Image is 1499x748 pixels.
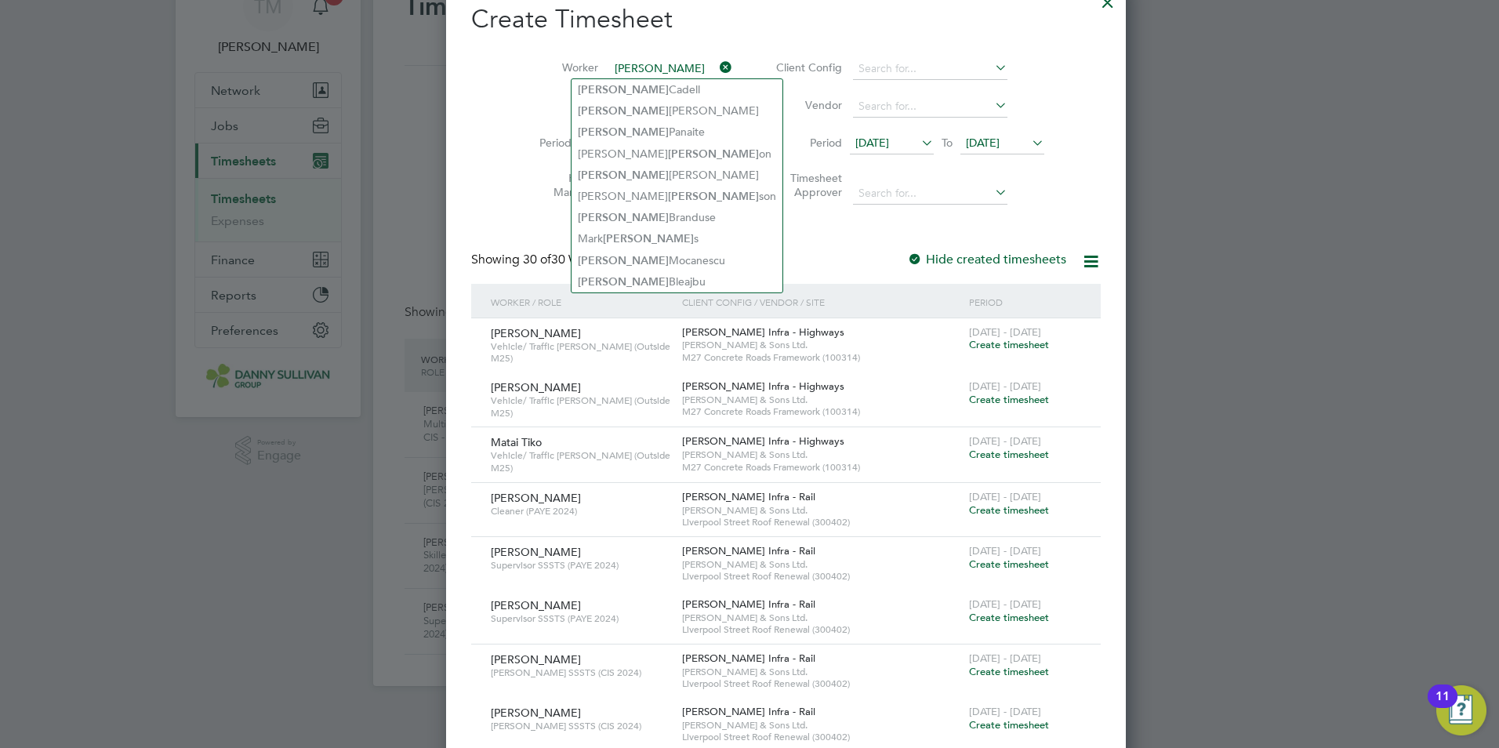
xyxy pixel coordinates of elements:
span: Liverpool Street Roof Renewal (300402) [682,731,961,743]
span: Create timesheet [969,338,1049,351]
li: [PERSON_NAME] son [572,186,782,207]
span: [PERSON_NAME] & Sons Ltd. [682,612,961,624]
span: M27 Concrete Roads Framework (100314) [682,461,961,474]
label: Vendor [771,98,842,112]
span: [PERSON_NAME] Infra - Highways [682,325,844,339]
span: [PERSON_NAME] [491,598,581,612]
div: Period [965,284,1085,320]
span: [DATE] - [DATE] [969,379,1041,393]
span: Create timesheet [969,718,1049,732]
span: [PERSON_NAME] & Sons Ltd. [682,666,961,678]
span: [DATE] - [DATE] [969,597,1041,611]
span: [PERSON_NAME] Infra - Rail [682,490,815,503]
b: [PERSON_NAME] [578,211,669,224]
span: Vehicle/ Traffic [PERSON_NAME] (Outside M25) [491,449,670,474]
span: [PERSON_NAME] Infra - Highways [682,434,844,448]
span: [DATE] [855,136,889,150]
div: 11 [1435,696,1450,717]
span: [PERSON_NAME] Infra - Highways [682,379,844,393]
span: Liverpool Street Roof Renewal (300402) [682,677,961,690]
span: [DATE] - [DATE] [969,490,1041,503]
span: M27 Concrete Roads Framework (100314) [682,405,961,418]
span: [PERSON_NAME] Infra - Rail [682,597,815,611]
b: [PERSON_NAME] [578,275,669,289]
span: Liverpool Street Roof Renewal (300402) [682,623,961,636]
span: Create timesheet [969,448,1049,461]
span: [PERSON_NAME] & Sons Ltd. [682,448,961,461]
span: [PERSON_NAME] & Sons Ltd. [682,394,961,406]
label: Period Type [528,136,598,150]
span: [DATE] - [DATE] [969,705,1041,718]
label: Timesheet Approver [771,171,842,199]
span: [PERSON_NAME] [491,545,581,559]
label: Worker [528,60,598,74]
span: Supervisor SSSTS (PAYE 2024) [491,612,670,625]
label: Period [771,136,842,150]
span: [PERSON_NAME] [491,706,581,720]
span: [DATE] [966,136,1000,150]
label: Hiring Manager [528,171,598,199]
span: [PERSON_NAME] & Sons Ltd. [682,339,961,351]
span: Liverpool Street Roof Renewal (300402) [682,516,961,528]
li: Mark s [572,228,782,249]
span: [PERSON_NAME] [491,491,581,505]
li: [PERSON_NAME] [572,100,782,122]
label: Client Config [771,60,842,74]
b: [PERSON_NAME] [578,104,669,118]
button: Open Resource Center, 11 new notifications [1436,685,1486,735]
span: [PERSON_NAME] [491,380,581,394]
span: [PERSON_NAME] SSSTS (CIS 2024) [491,666,670,679]
input: Search for... [853,183,1007,205]
span: Matai Tiko [491,435,542,449]
b: [PERSON_NAME] [668,190,759,203]
span: Liverpool Street Roof Renewal (300402) [682,570,961,583]
div: Showing [471,252,617,268]
span: Create timesheet [969,503,1049,517]
span: [PERSON_NAME] SSSTS (CIS 2024) [491,720,670,732]
span: [DATE] - [DATE] [969,434,1041,448]
span: Create timesheet [969,557,1049,571]
li: [PERSON_NAME] [572,165,782,186]
span: Vehicle/ Traffic [PERSON_NAME] (Outside M25) [491,394,670,419]
span: M27 Concrete Roads Framework (100314) [682,351,961,364]
span: [PERSON_NAME] & Sons Ltd. [682,504,961,517]
span: 30 of [523,252,551,267]
span: [PERSON_NAME] Infra - Rail [682,652,815,665]
input: Search for... [609,58,732,80]
li: Cadell [572,79,782,100]
label: Site [528,98,598,112]
h2: Create Timesheet [471,3,1101,36]
span: Cleaner (PAYE 2024) [491,505,670,517]
span: [PERSON_NAME] Infra - Rail [682,544,815,557]
li: Bleajbu [572,271,782,292]
input: Search for... [853,58,1007,80]
b: [PERSON_NAME] [578,125,669,139]
span: Create timesheet [969,665,1049,678]
div: Client Config / Vendor / Site [678,284,965,320]
span: [PERSON_NAME] Infra - Rail [682,705,815,718]
b: [PERSON_NAME] [578,169,669,182]
input: Search for... [853,96,1007,118]
span: [PERSON_NAME] [491,326,581,340]
li: Mocanescu [572,250,782,271]
span: Vehicle/ Traffic [PERSON_NAME] (Outside M25) [491,340,670,365]
span: Create timesheet [969,393,1049,406]
span: 30 Workers [523,252,614,267]
b: [PERSON_NAME] [603,232,694,245]
span: [DATE] - [DATE] [969,325,1041,339]
span: To [937,133,957,153]
b: [PERSON_NAME] [668,147,759,161]
span: [DATE] - [DATE] [969,652,1041,665]
li: Branduse [572,207,782,228]
b: [PERSON_NAME] [578,83,669,96]
li: Panaite [572,122,782,143]
span: Create timesheet [969,611,1049,624]
span: [DATE] - [DATE] [969,544,1041,557]
span: [PERSON_NAME] & Sons Ltd. [682,558,961,571]
span: Supervisor SSSTS (PAYE 2024) [491,559,670,572]
b: [PERSON_NAME] [578,254,669,267]
span: [PERSON_NAME] [491,652,581,666]
div: Worker / Role [487,284,678,320]
label: Hide created timesheets [907,252,1066,267]
span: [PERSON_NAME] & Sons Ltd. [682,719,961,732]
